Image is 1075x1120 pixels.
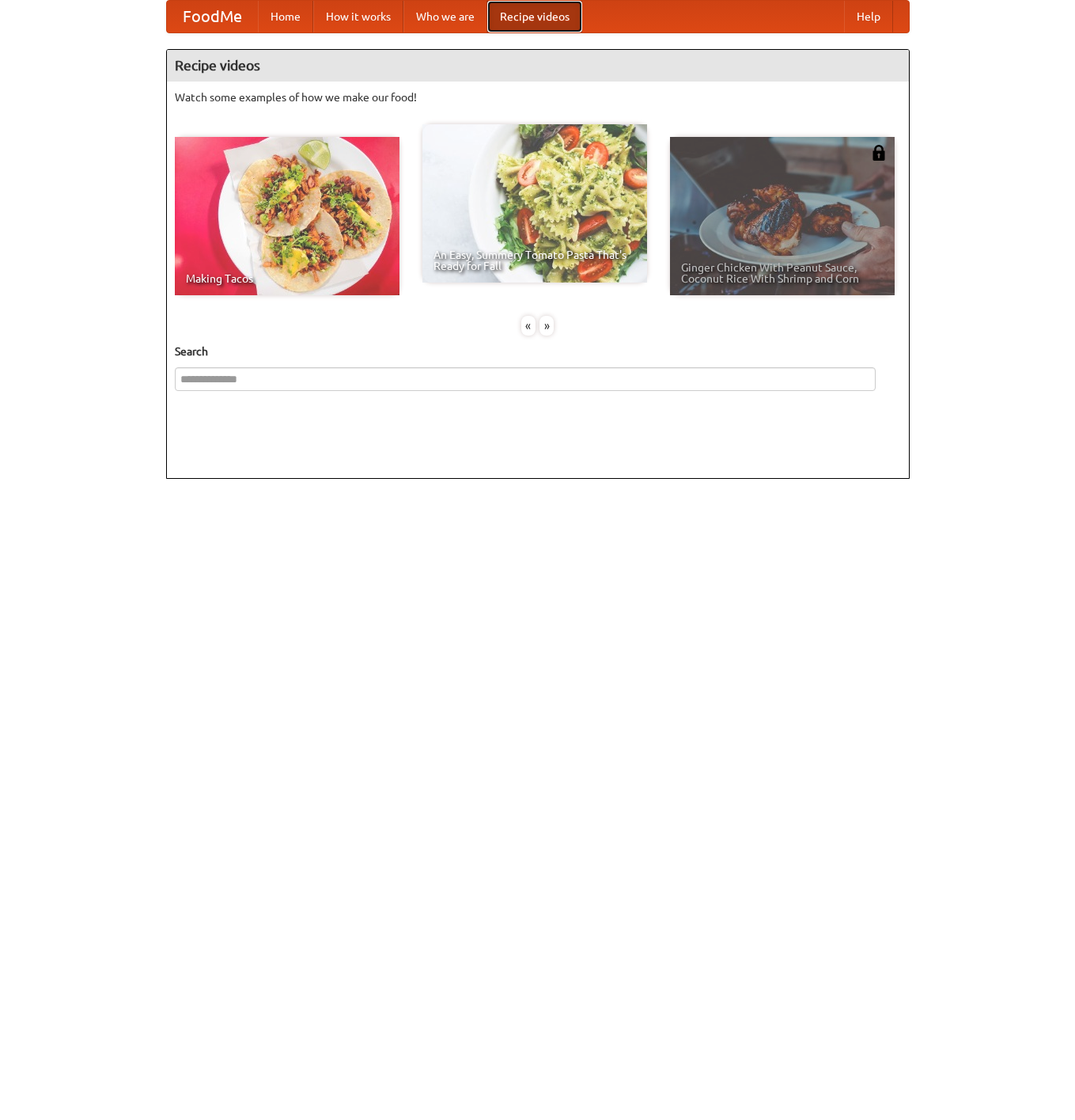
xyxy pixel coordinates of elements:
a: Who we are [403,1,487,32]
a: Making Tacos [175,137,399,295]
h4: Recipe videos [167,50,909,82]
p: Watch some examples of how we make our food! [175,89,901,105]
a: How it works [313,1,403,32]
a: Help [844,1,893,32]
a: FoodMe [167,1,258,32]
span: An Easy, Summery Tomato Pasta That's Ready for Fall [433,249,636,271]
a: An Easy, Summery Tomato Pasta That's Ready for Fall [422,124,647,283]
h5: Search [175,344,901,359]
span: Making Tacos [186,273,388,284]
a: Home [258,1,313,32]
div: » [539,316,554,336]
div: « [521,316,536,336]
img: 483408.png [871,145,887,161]
a: Recipe videos [487,1,582,32]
